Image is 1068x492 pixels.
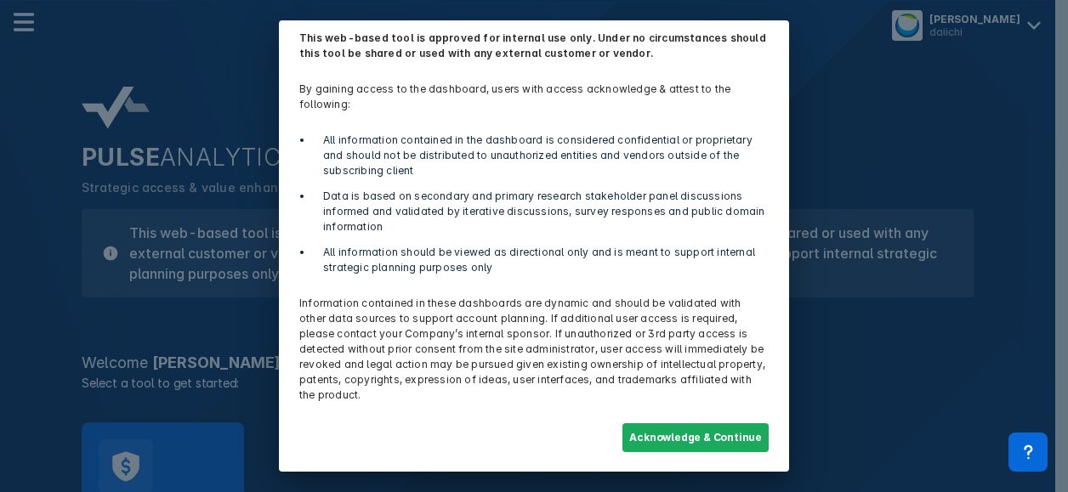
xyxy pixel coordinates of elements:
p: By gaining access to the dashboard, users with access acknowledge & attest to the following: [289,71,779,122]
li: All information contained in the dashboard is considered confidential or proprietary and should n... [313,133,769,178]
p: This web-based tool is approved for internal use only. Under no circumstances should this tool be... [289,20,779,71]
li: All information should be viewed as directional only and is meant to support internal strategic p... [313,245,769,275]
button: Acknowledge & Continue [622,423,769,452]
p: Information contained in these dashboards are dynamic and should be validated with other data sou... [289,286,779,413]
li: Data is based on secondary and primary research stakeholder panel discussions informed and valida... [313,189,769,235]
div: Contact Support [1008,433,1048,472]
